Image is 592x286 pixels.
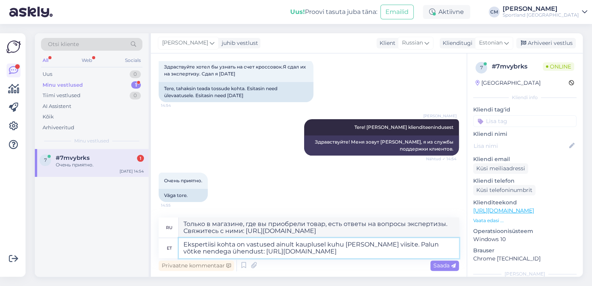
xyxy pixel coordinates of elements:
[479,39,503,47] span: Estonian
[164,64,307,77] span: Здраствуйте хотел бы узнать на счет кроссовок.Я сдал их на экспертизу. Сдал я [DATE]
[167,241,172,255] div: et
[120,168,144,174] div: [DATE] 14:54
[159,189,208,202] div: Väga tore.
[473,247,577,255] p: Brauser
[473,255,577,263] p: Chrome [TECHNICAL_ID]
[43,92,80,99] div: Tiimi vestlused
[131,81,141,89] div: 1
[503,12,579,18] div: Sportland [GEOGRAPHIC_DATA]
[159,82,313,102] div: Tere, tahaksin teada tossude kohta. Esitasin need ülevaatusele. Esitasin need [DATE]
[130,92,141,99] div: 0
[41,55,50,65] div: All
[473,94,577,101] div: Kliendi info
[80,55,94,65] div: Web
[74,137,109,144] span: Minu vestlused
[159,260,234,271] div: Privaatne kommentaar
[473,271,577,277] div: [PERSON_NAME]
[473,185,536,195] div: Küsi telefoninumbrit
[423,113,457,119] span: [PERSON_NAME]
[43,70,52,78] div: Uus
[161,103,190,108] span: 14:54
[473,227,577,235] p: Operatsioonisüsteem
[56,154,90,161] span: #7mvybrks
[123,55,142,65] div: Socials
[476,79,541,87] div: [GEOGRAPHIC_DATA]
[43,124,74,132] div: Arhiveeritud
[433,262,456,269] span: Saada
[473,130,577,138] p: Kliendi nimi
[354,124,453,130] span: Tere! [PERSON_NAME] klienditeenindusest
[473,207,534,214] a: [URL][DOMAIN_NAME]
[473,155,577,163] p: Kliendi email
[426,156,457,162] span: Nähtud ✓ 14:54
[503,6,587,18] a: [PERSON_NAME]Sportland [GEOGRAPHIC_DATA]
[179,217,459,238] textarea: Только в магазине, где вы приобрели товар, есть ответы на вопросы экспертизы. Свяжитесь с ними: [...
[380,5,414,19] button: Emailid
[473,163,528,174] div: Küsi meiliaadressi
[6,39,21,54] img: Askly Logo
[376,39,395,47] div: Klient
[161,202,190,208] span: 14:55
[503,6,579,12] div: [PERSON_NAME]
[423,5,470,19] div: Aktiivne
[473,115,577,127] input: Lisa tag
[473,106,577,114] p: Kliendi tag'id
[474,142,568,150] input: Lisa nimi
[473,177,577,185] p: Kliendi telefon
[162,39,208,47] span: [PERSON_NAME]
[543,62,574,71] span: Online
[290,8,305,15] b: Uus!
[56,161,144,168] div: Очень приятно.
[473,217,577,224] p: Vaata edasi ...
[516,38,576,48] div: Arhiveeri vestlus
[473,235,577,243] p: Windows 10
[489,7,500,17] div: CM
[137,155,144,162] div: 1
[43,113,54,121] div: Kõik
[43,103,71,110] div: AI Assistent
[43,81,83,89] div: Minu vestlused
[492,62,543,71] div: # 7mvybrks
[402,39,423,47] span: Russian
[179,238,459,258] textarea: Ekspertiisi kohta on vastused ainult kauplusel kuhu [PERSON_NAME] viisite. Palun võtke nendega üh...
[290,7,377,17] div: Proovi tasuta juba täna:
[480,65,483,70] span: 7
[164,178,202,183] span: Очень приятно.
[44,157,47,163] span: 7
[48,40,79,48] span: Otsi kliente
[166,221,173,234] div: ru
[219,39,258,47] div: juhib vestlust
[473,199,577,207] p: Klienditeekond
[304,135,459,156] div: Здравствуйте! Меня зовут [PERSON_NAME], я из службы поддержки клиентов.
[130,70,141,78] div: 0
[440,39,472,47] div: Klienditugi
